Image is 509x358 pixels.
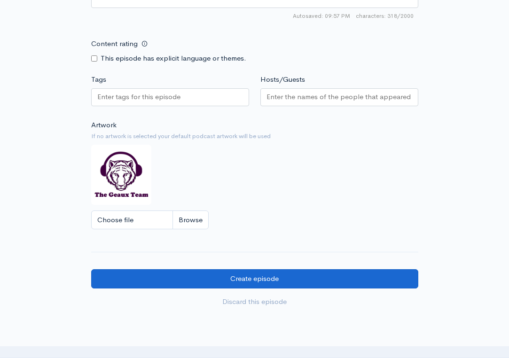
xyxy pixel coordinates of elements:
span: 318/2000 [356,12,414,20]
label: Artwork [91,120,117,131]
label: This episode has explicit language or themes. [101,53,246,64]
input: Enter the names of the people that appeared on this episode [266,92,412,102]
input: Enter tags for this episode [97,92,182,102]
label: Content rating [91,34,138,54]
a: Discard this episode [91,292,418,311]
label: Hosts/Guests [260,74,305,85]
input: Create episode [91,269,418,288]
span: Autosaved: 09:57 PM [293,12,350,20]
small: If no artwork is selected your default podcast artwork will be used [91,132,418,141]
label: Tags [91,74,106,85]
